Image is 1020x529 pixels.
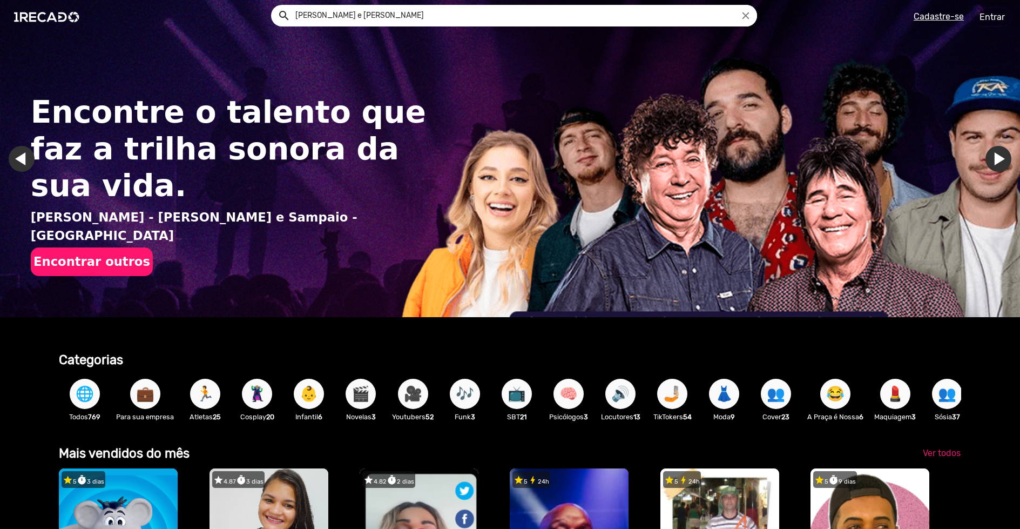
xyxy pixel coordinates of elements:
[398,379,428,409] button: 🎥
[761,379,791,409] button: 👥
[392,412,434,422] p: Youtubers
[456,379,474,409] span: 🎶
[657,379,687,409] button: 🤳🏼
[130,379,160,409] button: 💼
[371,413,376,421] b: 3
[471,413,475,421] b: 3
[278,9,291,22] mat-icon: Example home icon
[559,379,578,409] span: 🧠
[584,413,588,421] b: 3
[611,379,630,409] span: 🔊
[59,352,123,367] b: Categorias
[731,413,735,421] b: 9
[318,413,322,421] b: 6
[237,412,278,422] p: Cosplay
[64,412,105,422] p: Todos
[70,379,100,409] button: 🌐
[985,146,1011,172] a: Ir para o próximo slide
[548,412,589,422] p: Psicólogos
[520,413,526,421] b: 21
[196,379,214,409] span: 🏃
[972,8,1012,26] a: Entrar
[76,379,94,409] span: 🌐
[709,379,739,409] button: 👗
[300,379,318,409] span: 👶
[767,379,785,409] span: 👥
[136,379,154,409] span: 💼
[605,379,636,409] button: 🔊
[553,379,584,409] button: 🧠
[932,379,962,409] button: 👥
[508,379,526,409] span: 📺
[938,379,956,409] span: 👥
[116,412,174,422] p: Para sua empresa
[31,93,439,204] h1: Encontre o talento que faz a trilha sonora da sua vida.
[755,412,796,422] p: Cover
[213,413,221,421] b: 25
[502,379,532,409] button: 📺
[781,413,789,421] b: 23
[352,379,370,409] span: 🎬
[242,379,272,409] button: 🦹🏼‍♀️
[704,412,745,422] p: Moda
[633,413,640,421] b: 13
[31,208,439,245] p: [PERSON_NAME] - [PERSON_NAME] e Sampaio - [GEOGRAPHIC_DATA]
[404,379,422,409] span: 🎥
[294,379,324,409] button: 👶
[952,413,960,421] b: 37
[346,379,376,409] button: 🎬
[715,379,733,409] span: 👗
[923,448,961,458] span: Ver todos
[88,413,100,421] b: 769
[444,412,485,422] p: Funk
[248,379,266,409] span: 🦹🏼‍♀️
[826,379,845,409] span: 😂
[425,413,434,421] b: 52
[9,146,35,172] a: Ir para o último slide
[663,379,681,409] span: 🤳🏼
[266,413,274,421] b: 20
[288,412,329,422] p: Infantil
[274,5,293,24] button: Example home icon
[287,5,757,26] input: Pesquisar...
[740,10,752,22] i: close
[185,412,226,422] p: Atletas
[911,413,916,421] b: 3
[600,412,641,422] p: Locutores
[820,379,850,409] button: 😂
[59,446,190,461] b: Mais vendidos do mês
[807,412,863,422] p: A Praça é Nossa
[859,413,863,421] b: 6
[880,379,910,409] button: 💄
[927,412,968,422] p: Sósia
[496,412,537,422] p: SBT
[683,413,692,421] b: 54
[914,11,964,22] u: Cadastre-se
[886,379,904,409] span: 💄
[652,412,693,422] p: TikTokers
[874,412,916,422] p: Maquiagem
[340,412,381,422] p: Novelas
[31,247,153,276] button: Encontrar outros
[190,379,220,409] button: 🏃
[450,379,480,409] button: 🎶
